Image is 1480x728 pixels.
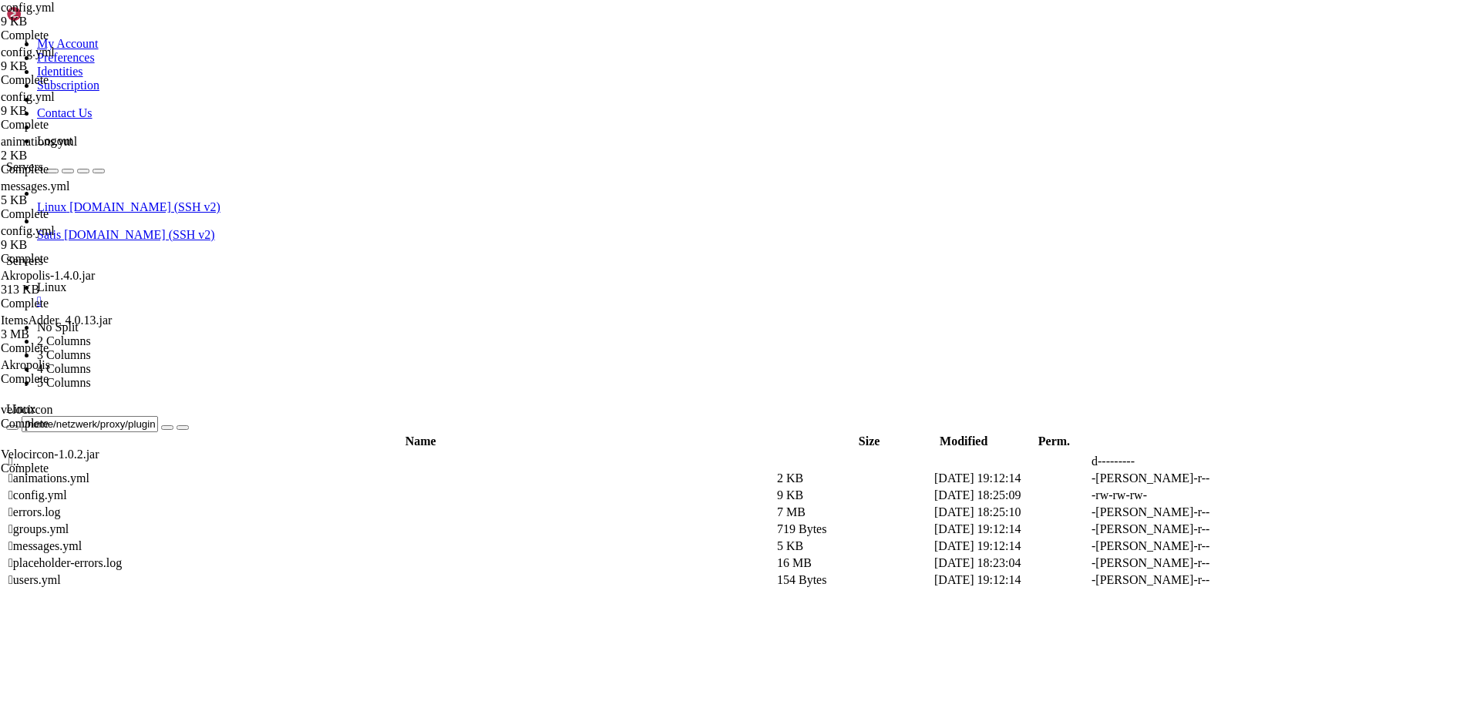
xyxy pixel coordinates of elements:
div: Complete [1,73,155,87]
div: Complete [1,461,155,475]
span: config.yml [1,45,55,59]
span: config.yml [1,90,155,118]
div: 3 MB [1,327,155,341]
div: 2 KB [1,149,155,163]
span: ItemsAdder_4.0.13.jar [1,314,155,341]
div: Complete [1,252,155,266]
span: Akropolis [1,358,50,371]
span: Akropolis-1.4.0.jar [1,269,95,282]
div: Complete [1,29,155,42]
div: Complete [1,341,155,355]
div: 9 KB [1,238,155,252]
span: ItemsAdder_4.0.13.jar [1,314,112,327]
div: 9 KB [1,59,155,73]
span: Velocircon-1.0.2.jar [1,448,99,461]
span: config.yml [1,45,155,73]
div: 5 KB [1,193,155,207]
span: config.yml [1,90,55,103]
span: animations.yml [1,135,77,148]
div: 313 KB [1,283,155,297]
span: velocircon [1,403,53,416]
div: Complete [1,417,155,431]
span: config.yml [1,1,55,14]
div: 9 KB [1,15,155,29]
div: Complete [1,297,155,310]
span: messages.yml [1,179,69,193]
span: config.yml [1,1,155,29]
span: config.yml [1,224,55,237]
div: Complete [1,118,155,132]
span: Akropolis-1.4.0.jar [1,269,155,297]
span: messages.yml [1,179,155,207]
div: Complete [1,207,155,221]
span: animations.yml [1,135,155,163]
div: Complete [1,372,155,386]
div: 9 KB [1,104,155,118]
div: Complete [1,163,155,176]
span: config.yml [1,224,155,252]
